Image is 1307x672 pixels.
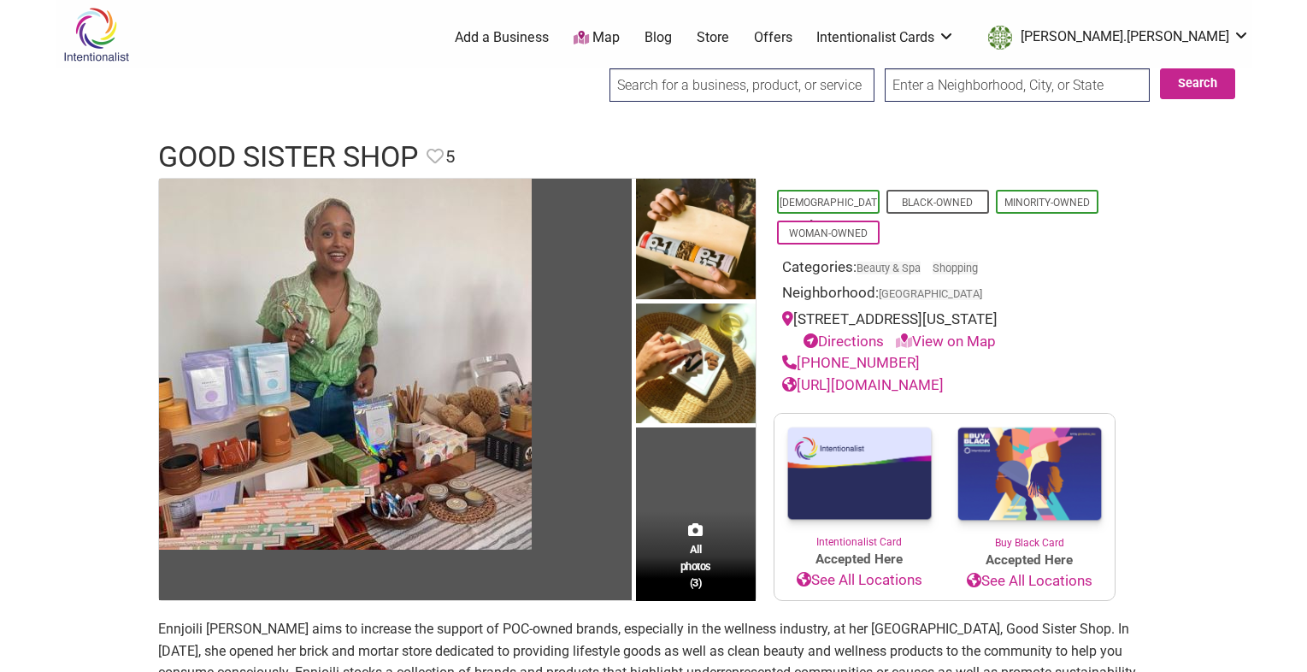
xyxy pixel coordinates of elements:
span: 5 [445,144,455,170]
span: [GEOGRAPHIC_DATA] [879,289,982,300]
div: [STREET_ADDRESS][US_STATE] [782,309,1107,352]
img: Good Sister Shop [159,179,532,550]
img: Good Sister Shop [636,304,756,427]
a: [PHONE_NUMBER] [782,354,920,371]
a: Store [697,28,729,47]
div: Categories: [782,256,1107,283]
a: View on Map [896,333,996,350]
a: Directions [804,333,884,350]
a: Beauty & Spa [857,262,921,274]
span: All photos (3) [680,541,711,590]
a: See All Locations [774,569,945,592]
img: Intentionalist Card [774,414,945,534]
a: See All Locations [945,570,1115,592]
input: Search for a business, product, or service [609,68,874,102]
a: Intentionalist Card [774,414,945,550]
div: Neighborhood: [782,282,1107,309]
button: Search [1160,68,1235,99]
img: Intentionalist [56,7,137,62]
a: [URL][DOMAIN_NAME] [782,376,944,393]
a: [DEMOGRAPHIC_DATA]-Owned [780,197,877,231]
a: Woman-Owned [789,227,868,239]
span: Accepted Here [774,550,945,569]
a: Buy Black Card [945,414,1115,551]
a: Black-Owned [902,197,973,209]
a: Offers [754,28,792,47]
a: Intentionalist Cards [816,28,955,47]
a: Add a Business [455,28,549,47]
img: Buy Black Card [945,414,1115,535]
a: [PERSON_NAME].[PERSON_NAME] [980,22,1250,53]
img: Good Sister Shop [636,179,756,304]
span: Accepted Here [945,551,1115,570]
a: Blog [645,28,672,47]
li: britt.thorson [980,22,1250,53]
i: Favorite [427,148,444,165]
a: Shopping [933,262,978,274]
a: Map [574,28,620,48]
h1: Good Sister Shop [158,137,418,178]
input: Enter a Neighborhood, City, or State [885,68,1150,102]
a: Minority-Owned [1004,197,1090,209]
